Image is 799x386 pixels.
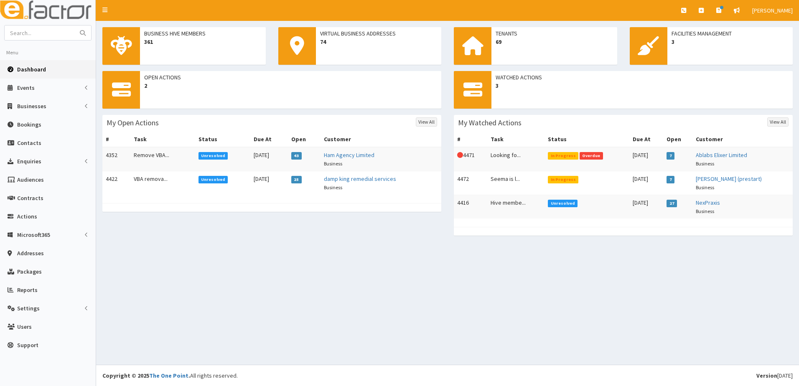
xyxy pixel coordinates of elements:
th: Task [487,132,545,147]
a: Ham Agency Limited [324,151,374,159]
small: Business [696,208,714,214]
span: Overdue [580,152,603,160]
td: Hive membe... [487,195,545,219]
span: Support [17,341,38,349]
th: Task [130,132,195,147]
th: # [454,132,487,147]
span: Unresolved [198,152,228,160]
td: [DATE] [250,147,288,171]
span: 2 [144,81,437,90]
input: Search... [5,25,75,40]
a: View All [767,117,789,127]
th: Status [545,132,629,147]
span: Contacts [17,139,41,147]
td: Looking fo... [487,147,545,171]
span: [PERSON_NAME] [752,7,793,14]
span: Tenants [496,29,613,38]
span: Unresolved [198,176,228,183]
span: In Progress [548,152,578,160]
span: Facilities Management [672,29,789,38]
a: damp king remedial services [324,175,396,183]
span: Businesses [17,102,46,110]
b: Version [756,372,777,379]
span: Actions [17,213,37,220]
span: Microsoft365 [17,231,50,239]
span: Dashboard [17,66,46,73]
span: 3 [672,38,789,46]
span: Audiences [17,176,44,183]
span: Enquiries [17,157,41,165]
span: 74 [320,38,438,46]
span: Packages [17,268,42,275]
th: Customer [321,132,441,147]
th: # [102,132,130,147]
h3: My Open Actions [107,119,159,127]
td: 4471 [454,147,487,171]
small: Business [324,160,342,167]
span: Open Actions [144,73,437,81]
span: Bookings [17,121,41,128]
span: 361 [144,38,262,46]
th: Open [288,132,321,147]
a: View All [416,117,437,127]
span: 3 [496,81,789,90]
td: 4416 [454,195,487,219]
span: 69 [496,38,613,46]
span: 43 [291,152,302,160]
i: This Action is overdue! [457,152,463,158]
td: [DATE] [250,171,288,195]
th: Due At [629,132,663,147]
a: The One Point [149,372,188,379]
span: Reports [17,286,38,294]
th: Status [195,132,250,147]
td: 4472 [454,171,487,195]
small: Business [696,184,714,190]
span: 7 [667,152,674,160]
span: 7 [667,176,674,183]
strong: Copyright © 2025 . [102,372,190,379]
th: Open [663,132,692,147]
a: Ablabs Elixer Limited [696,151,747,159]
span: In Progress [548,176,578,183]
div: [DATE] [756,371,793,380]
span: Contracts [17,194,43,202]
span: Addresses [17,249,44,257]
td: [DATE] [629,147,663,171]
span: Users [17,323,32,330]
span: 27 [667,200,677,207]
td: 4422 [102,171,130,195]
td: Remove VBA... [130,147,195,171]
td: [DATE] [629,195,663,219]
span: Virtual Business Addresses [320,29,438,38]
span: Unresolved [548,200,578,207]
span: 25 [291,176,302,183]
a: [PERSON_NAME] (prestart) [696,175,762,183]
small: Business [324,184,342,190]
small: Business [696,160,714,167]
span: Business Hive Members [144,29,262,38]
a: NexPraxis [696,199,720,206]
footer: All rights reserved. [96,365,799,386]
span: Settings [17,305,40,312]
th: Customer [692,132,793,147]
td: VBA remova... [130,171,195,195]
td: Seema is l... [487,171,545,195]
span: Watched Actions [496,73,789,81]
th: Due At [250,132,288,147]
td: [DATE] [629,171,663,195]
span: Events [17,84,35,91]
h3: My Watched Actions [458,119,522,127]
td: 4352 [102,147,130,171]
